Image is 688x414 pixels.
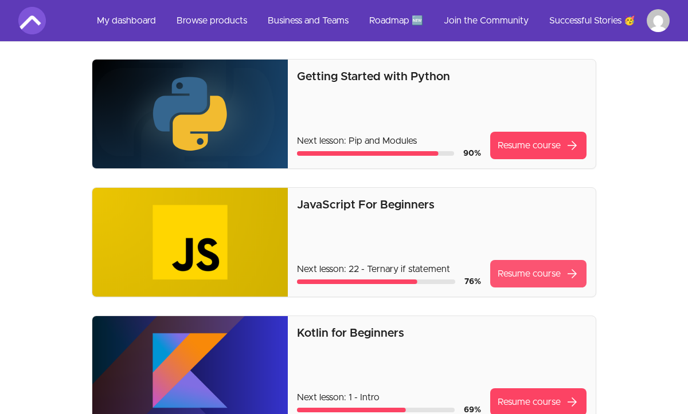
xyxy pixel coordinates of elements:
[297,197,587,213] p: JavaScript For Beginners
[297,262,481,276] p: Next lesson: 22 - Ternary if statement
[297,69,587,85] p: Getting Started with Python
[565,395,579,409] span: arrow_forward
[297,279,455,284] div: Course progress
[18,7,46,34] img: Amigoscode logo
[540,7,644,34] a: Successful Stories 🥳
[464,278,481,286] span: 76 %
[297,391,481,404] p: Next lesson: 1 - Intro
[297,408,455,412] div: Course progress
[167,7,256,34] a: Browse products
[565,139,579,152] span: arrow_forward
[297,325,587,341] p: Kotlin for Beginners
[565,267,579,281] span: arrow_forward
[92,188,288,297] img: Product image for JavaScript For Beginners
[360,7,432,34] a: Roadmap 🆕
[463,149,481,157] span: 90 %
[88,7,670,34] nav: Main
[92,60,288,168] img: Product image for Getting Started with Python
[259,7,358,34] a: Business and Teams
[435,7,538,34] a: Join the Community
[464,406,481,414] span: 69 %
[490,132,587,159] a: Resume coursearrow_forward
[490,260,587,287] a: Resume coursearrow_forward
[297,151,454,156] div: Course progress
[647,9,670,32] img: Profile image for Carlito Bowers
[88,7,165,34] a: My dashboard
[297,134,481,148] p: Next lesson: Pip and Modules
